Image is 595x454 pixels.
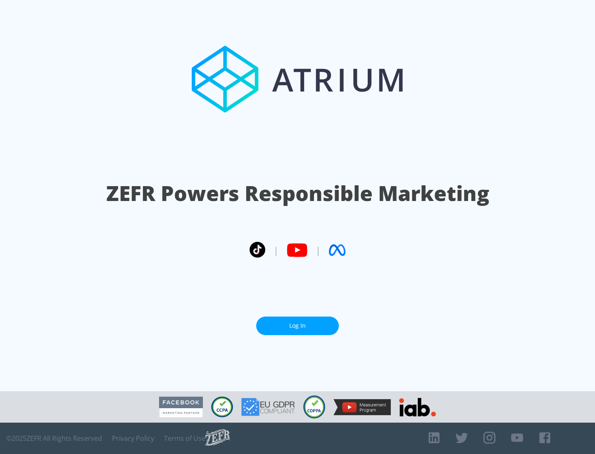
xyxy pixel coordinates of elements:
a: Terms of Use [164,434,205,442]
img: YouTube Measurement Program [333,399,391,415]
span: © 2025 ZEFR All Rights Reserved [6,434,102,442]
a: Log In [256,317,339,335]
span: | [316,244,321,256]
img: COPPA Compliant [303,395,325,419]
img: CCPA Compliant [211,397,233,417]
a: Privacy Policy [112,434,154,442]
h1: ZEFR Powers Responsible Marketing [106,179,489,208]
img: GDPR Compliant [241,398,295,416]
img: IAB [399,398,436,416]
span: | [274,244,278,256]
img: Facebook Marketing Partner [159,397,203,418]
